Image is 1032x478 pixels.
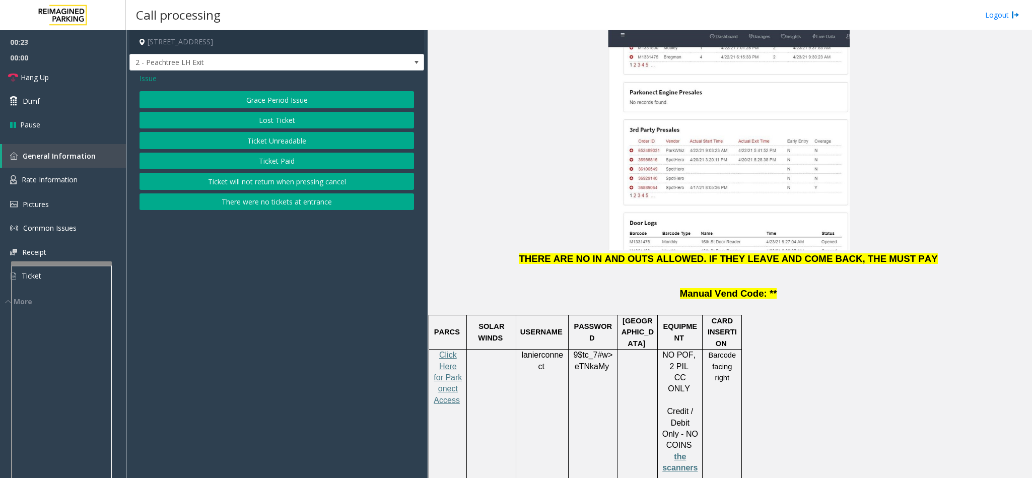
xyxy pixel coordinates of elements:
[129,30,424,54] h4: [STREET_ADDRESS]
[10,175,17,184] img: 'icon'
[22,175,78,184] span: Rate Information
[519,253,937,264] span: THERE ARE NO IN AND OUTS ALLOWED. IF THEY LEAVE AND COME BACK, THE MUST PAY
[140,73,157,84] span: Issue
[5,296,126,307] div: More
[140,112,414,129] button: Lost Ticket
[575,362,609,371] span: eTNkaMy
[709,351,736,382] span: Barcode facing right
[520,328,563,336] span: USERNAME
[10,224,18,232] img: 'icon'
[622,317,654,348] span: [GEOGRAPHIC_DATA]
[10,271,17,281] img: 'icon'
[662,453,698,472] a: the scanners
[1011,10,1019,20] img: logout
[663,322,698,342] span: EQUIPMENT
[985,10,1019,20] a: Logout
[10,201,18,208] img: 'icon'
[10,249,17,255] img: 'icon'
[574,322,612,342] span: PASSWORD
[140,132,414,149] button: Ticket Unreadable
[23,151,96,161] span: General Information
[140,173,414,190] button: Ticket will not return when pressing cancel
[708,317,737,348] span: CARD INSERTION
[130,54,365,71] span: 2 - Peachtree LH Exit
[669,362,688,371] span: 2 PIL
[21,72,49,83] span: Hang Up
[23,199,49,209] span: Pictures
[662,407,698,449] span: Credit / Debit Only - NO COINS
[434,351,462,404] a: Click Here for Parkonect Access
[140,153,414,170] button: Ticket Paid
[10,152,18,160] img: 'icon'
[662,351,696,359] span: NO POF,
[22,247,46,257] span: Receipt
[140,193,414,211] button: There were no tickets at entrance
[668,373,690,393] span: CC ONLY
[573,351,612,359] span: 9$tc_7#w>
[23,96,40,106] span: Dtmf
[20,119,40,130] span: Pause
[2,144,126,168] a: General Information
[680,288,777,299] span: Manual Vend Code: **
[434,328,460,336] span: PARCS
[662,452,698,472] span: the scanners
[140,91,414,108] button: Grace Period Issue
[478,322,504,342] span: SOLAR WINDS
[521,351,563,371] span: lanierconnect
[131,3,226,27] h3: Call processing
[23,223,77,233] span: Common Issues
